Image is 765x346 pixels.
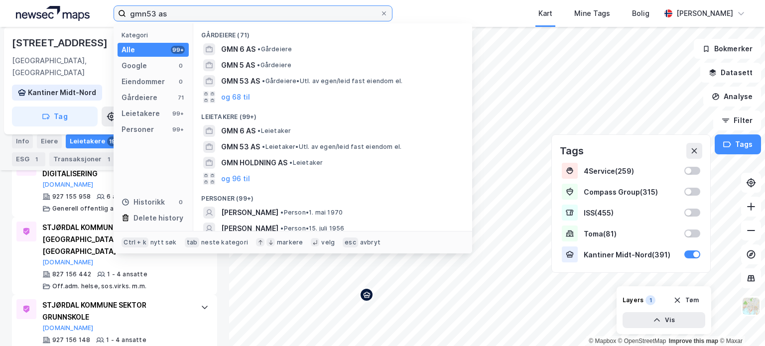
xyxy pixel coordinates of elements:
div: Info [12,134,33,148]
div: STJØRDAL KOMMUNE SEKTOR [GEOGRAPHIC_DATA] OG [GEOGRAPHIC_DATA] [42,222,191,257]
span: GMN 6 AS [221,43,255,55]
button: Tag [12,107,98,126]
div: Eiere [37,134,62,148]
span: Gårdeiere [257,45,292,53]
div: Leietakere (99+) [193,105,472,123]
button: Tøm [667,292,705,308]
div: Mine Tags [574,7,610,19]
button: og 68 til [221,91,250,103]
div: 1 - 4 ansatte [106,336,146,344]
div: Ctrl + k [122,237,148,247]
div: 0 [177,198,185,206]
div: 1 [645,295,655,305]
button: Analyse [703,87,761,107]
img: logo.a4113a55bc3d86da70a041830d287a7e.svg [16,6,90,21]
div: 99+ [171,110,185,117]
div: 927 156 148 [52,336,90,344]
span: Person • 1. mai 1970 [280,209,343,217]
div: Generell offentlig administrasjon [52,205,156,213]
span: • [262,77,265,85]
span: GMN 53 AS [221,75,260,87]
div: Personer (99+) [193,187,472,205]
div: Personer [122,123,154,135]
div: avbryt [360,238,381,246]
div: Compass Group ( 315 ) [584,188,678,196]
div: Eiendommer [122,76,165,88]
button: Datasett [700,63,761,83]
div: 6 ansatte [107,193,137,201]
div: Historikk [122,196,165,208]
div: 71 [177,94,185,102]
div: 0 [177,78,185,86]
button: Tags [715,134,761,154]
div: Kategori [122,31,189,39]
div: Gårdeiere [122,92,157,104]
span: [PERSON_NAME] [221,223,278,234]
div: markere [277,238,303,246]
div: Tags [560,143,584,159]
div: ESG [12,152,45,166]
a: Mapbox [589,338,616,345]
input: Søk på adresse, matrikkel, gårdeiere, leietakere eller personer [126,6,380,21]
button: Vis [623,312,705,328]
span: Leietaker • Utl. av egen/leid fast eiendom el. [262,143,401,151]
div: Bolig [632,7,649,19]
div: Leietakere [66,134,122,148]
div: Google [122,60,147,72]
span: GMN HOLDNING AS [221,157,287,169]
button: og 96 til [221,173,250,185]
div: 927 155 958 [52,193,91,201]
span: • [280,209,283,216]
span: GMN 6 AS [221,125,255,137]
div: Transaksjoner [49,152,118,166]
button: Bokmerker [694,39,761,59]
div: Kantiner Midt-Nord [28,87,96,99]
span: GMN 5 AS [221,59,255,71]
div: 99+ [171,46,185,54]
a: Improve this map [669,338,718,345]
div: 4Service ( 259 ) [584,167,678,175]
div: Map marker [359,287,374,302]
a: OpenStreetMap [618,338,666,345]
div: Kart [538,7,552,19]
img: Z [742,297,761,316]
div: Layers [623,296,643,304]
span: GMN 53 AS [221,141,260,153]
span: Gårdeiere [257,61,291,69]
div: velg [321,238,335,246]
span: Leietaker [289,159,323,167]
div: Kontrollprogram for chat [715,298,765,346]
button: Filter [713,111,761,130]
div: [STREET_ADDRESS] [12,35,110,51]
div: Kantiner Midt-Nord ( 391 ) [584,250,678,259]
span: • [262,143,265,150]
div: 19 [107,136,118,146]
div: Leietakere [122,108,160,119]
span: • [289,159,292,166]
div: esc [343,237,358,247]
button: [DOMAIN_NAME] [42,258,94,266]
div: Gårdeiere (71) [193,23,472,41]
div: neste kategori [201,238,248,246]
div: 1 [31,154,41,164]
div: 1 [104,154,114,164]
div: [GEOGRAPHIC_DATA], [GEOGRAPHIC_DATA] [12,55,160,79]
div: tab [185,237,200,247]
div: [PERSON_NAME] [676,7,733,19]
span: • [257,45,260,53]
span: • [257,61,260,69]
div: Off.adm. helse, sos.virks. m.m. [52,282,146,290]
div: Alle [122,44,135,56]
div: 827 156 442 [52,270,91,278]
span: Leietaker [257,127,291,135]
iframe: Chat Widget [715,298,765,346]
span: [PERSON_NAME] [221,207,278,219]
div: 1 - 4 ansatte [107,270,147,278]
button: [DOMAIN_NAME] [42,181,94,189]
span: • [257,127,260,134]
div: nytt søk [150,238,177,246]
span: Person • 15. juli 1956 [280,225,344,232]
div: 0 [177,62,185,70]
span: • [280,225,283,232]
button: [DOMAIN_NAME] [42,324,94,332]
